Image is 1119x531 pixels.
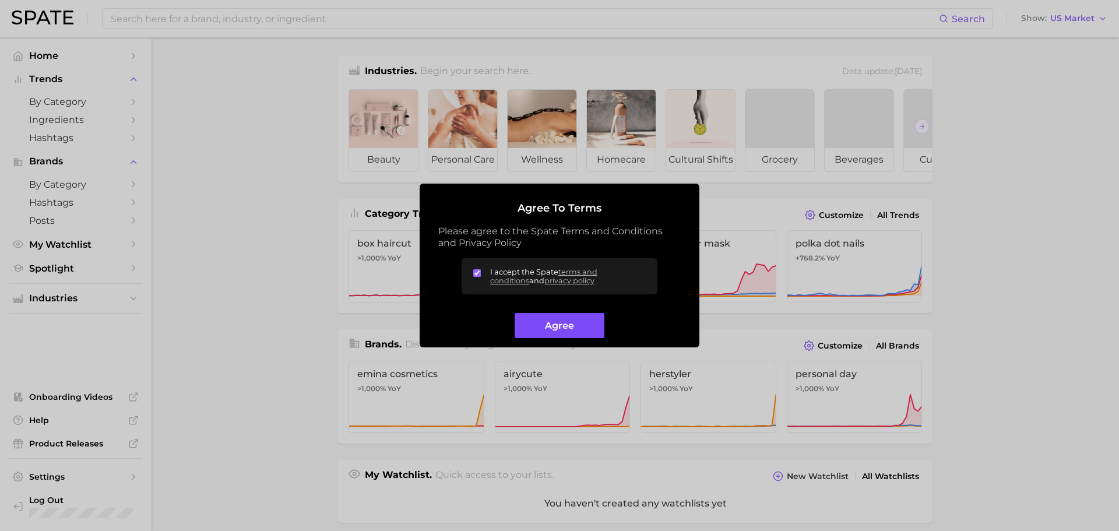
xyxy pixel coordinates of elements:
input: I accept the Spateterms and conditionsandprivacy policy [473,269,481,277]
p: Please agree to the Spate Terms and Conditions and Privacy Policy [438,226,681,249]
span: I accept the Spate and [490,268,648,285]
button: Agree [515,313,604,338]
a: privacy policy [544,276,594,285]
h2: Agree to Terms [438,202,681,215]
a: terms and conditions [490,268,597,285]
